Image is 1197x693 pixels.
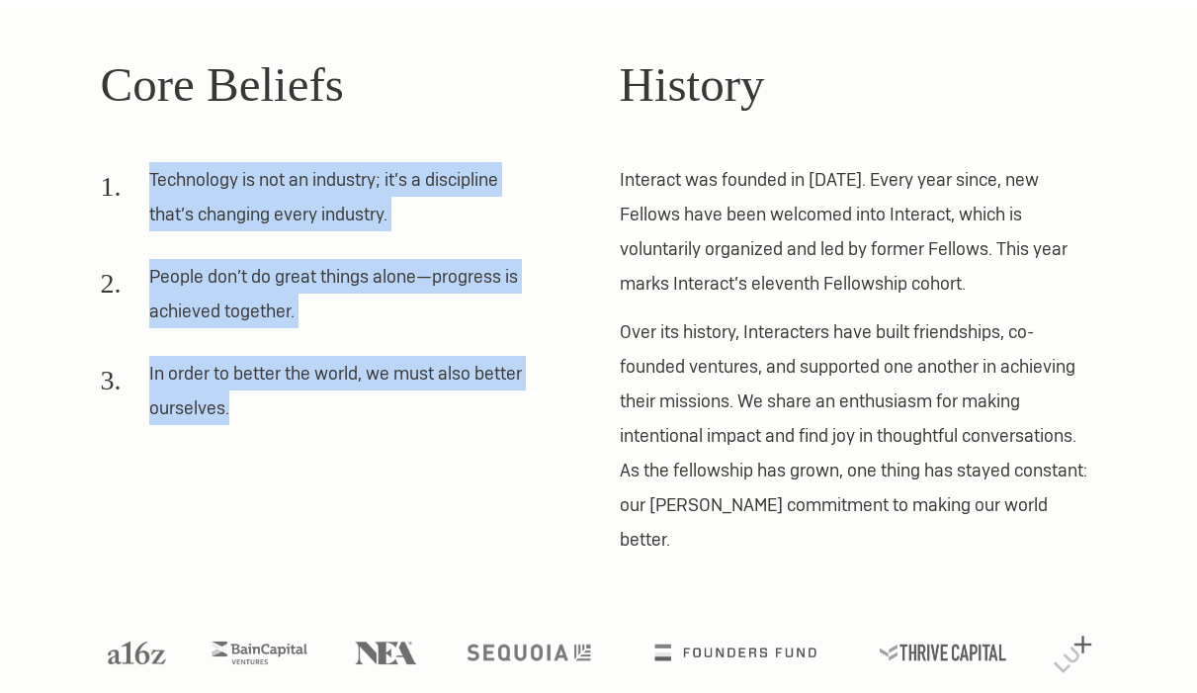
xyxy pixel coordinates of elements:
img: Thrive Capital logo [880,645,1006,660]
img: Founders Fund logo [654,645,815,660]
img: Bain Capital Ventures logo [212,642,306,664]
img: Sequoia logo [468,645,591,660]
img: A16Z logo [108,642,165,664]
img: Lux Capital logo [1054,636,1092,673]
h2: Core Beliefs [101,48,578,122]
li: People don’t do great things alone—progress is achieved together. [101,259,537,342]
h2: History [620,48,1097,122]
p: Over its history, Interacters have built friendships, co-founded ventures, and supported one anot... [620,314,1097,557]
li: In order to better the world, we must also better ourselves. [101,356,537,439]
li: Technology is not an industry; it’s a discipline that’s changing every industry. [101,162,537,245]
p: Interact was founded in [DATE]. Every year since, new Fellows have been welcomed into Interact, w... [620,162,1097,301]
img: NEA logo [355,642,417,664]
